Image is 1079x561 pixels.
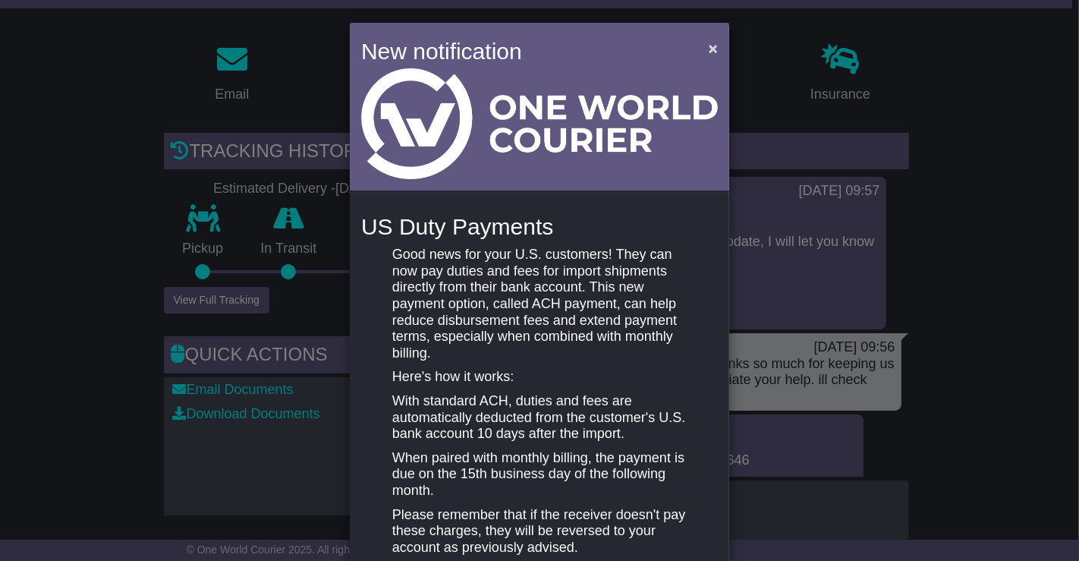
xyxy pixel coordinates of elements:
h4: US Duty Payments [361,214,718,239]
p: Please remember that if the receiver doesn't pay these charges, they will be reversed to your acc... [392,507,687,556]
h4: New notification [361,34,687,68]
p: Here's how it works: [392,369,687,386]
img: Light [361,68,718,179]
p: When paired with monthly billing, the payment is due on the 15th business day of the following mo... [392,450,687,500]
span: × [709,39,718,57]
p: Good news for your U.S. customers! They can now pay duties and fees for import shipments directly... [392,247,687,361]
button: Close [701,33,725,64]
p: With standard ACH, duties and fees are automatically deducted from the customer's U.S. bank accou... [392,393,687,443]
